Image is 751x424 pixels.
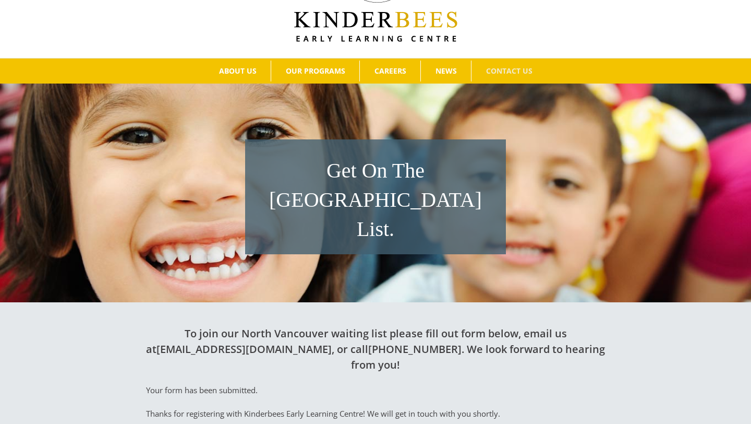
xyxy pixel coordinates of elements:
a: [EMAIL_ADDRESS][DOMAIN_NAME] [156,342,332,356]
span: OUR PROGRAMS [286,67,345,75]
h2: To join our North Vancouver waiting list please fill out form below, email us at , or call . We l... [146,326,605,373]
a: NEWS [421,61,471,81]
a: OUR PROGRAMS [271,61,359,81]
span: CAREERS [374,67,406,75]
h1: Get On The [GEOGRAPHIC_DATA] List. [250,156,501,244]
a: [PHONE_NUMBER] [368,342,462,356]
nav: Main Menu [16,58,735,84]
span: ABOUT US [219,67,257,75]
span: NEWS [435,67,457,75]
a: CAREERS [360,61,420,81]
a: ABOUT US [204,61,271,81]
span: CONTACT US [486,67,532,75]
a: CONTACT US [471,61,547,81]
div: Your form has been submitted. Thanks for registering with Kinderbees Early Learning Centre! We wi... [146,384,605,420]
